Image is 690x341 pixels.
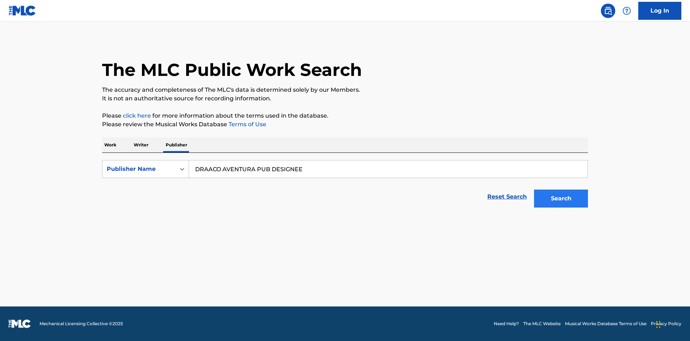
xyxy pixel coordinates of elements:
[638,2,681,20] a: Log In
[102,120,588,129] p: Please review the Musical Works Database
[654,306,690,341] iframe: Chat Widget
[102,112,588,120] p: Please for more information about the terms used in the database.
[227,121,266,128] a: Terms of Use
[604,6,612,15] img: search
[9,5,36,16] img: MLC Logo
[565,320,647,327] a: Musical Works Database Terms of Use
[622,6,631,15] img: help
[523,320,561,327] a: The MLC Website
[656,314,661,335] div: Drag
[102,137,119,153] p: Work
[123,112,151,119] a: click here
[601,4,615,18] a: Public Search
[651,320,681,327] a: Privacy Policy
[40,320,123,327] span: Mechanical Licensing Collective © 2025
[102,86,588,94] p: The accuracy and completeness of The MLC's data is determined solely by our Members.
[494,320,519,327] a: Need Help?
[107,165,171,173] div: Publisher Name
[484,189,530,205] a: Reset Search
[9,319,31,328] img: logo
[534,190,588,208] button: Search
[132,137,151,153] p: Writer
[164,137,189,153] p: Publisher
[102,94,588,103] p: It is not an authoritative source for recording information.
[102,59,362,81] h1: The MLC Public Work Search
[102,160,588,211] form: Search Form
[620,4,634,18] div: Help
